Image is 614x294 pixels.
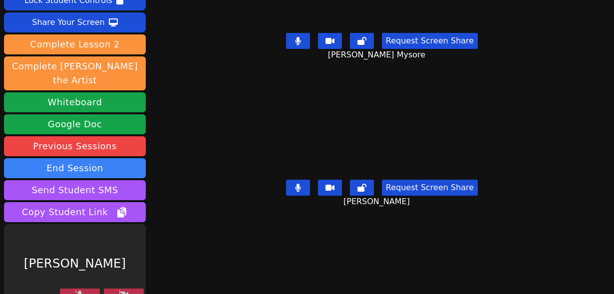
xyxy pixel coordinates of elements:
a: Google Doc [4,114,146,134]
span: [PERSON_NAME] Mysore [328,49,428,61]
div: Share Your Screen [32,14,105,30]
button: Copy Student Link [4,202,146,222]
button: Share Your Screen [4,12,146,32]
a: Previous Sessions [4,136,146,156]
span: [PERSON_NAME] [343,196,412,208]
button: Request Screen Share [382,180,478,196]
button: Complete Lesson 2 [4,34,146,54]
button: Send Student SMS [4,180,146,200]
button: End Session [4,158,146,178]
button: Request Screen Share [382,33,478,49]
button: Complete [PERSON_NAME] the Artist [4,56,146,90]
button: Whiteboard [4,92,146,112]
span: Copy Student Link [22,205,128,219]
